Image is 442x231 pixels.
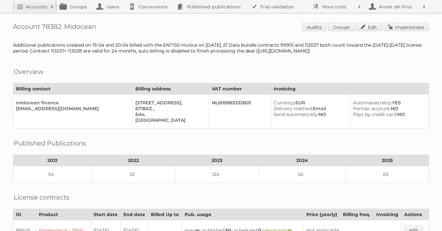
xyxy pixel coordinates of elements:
[182,209,303,220] th: Pub. usage
[322,4,355,10] h2: More tools
[16,106,127,111] div: [EMAIL_ADDRESS][DOMAIN_NAME]
[175,155,259,166] th: 2023
[274,111,345,117] div: NO
[374,209,402,220] th: Invoicing
[175,166,259,183] td: 124
[91,209,120,220] th: Start date
[259,155,346,166] th: 2024
[259,166,346,183] td: 56
[120,209,148,220] th: End date
[14,67,43,76] h2: Overview
[148,209,182,220] th: Billed Up to
[274,100,295,106] span: Currency:
[26,4,47,10] h2: Accounts
[13,166,92,183] td: 54
[346,166,429,183] td: 65
[353,111,424,117] div: NO
[346,155,429,166] th: 2025
[209,95,271,129] td: NL009883332B01
[303,209,340,220] th: Price (yearly)
[353,111,397,117] span: Pays by credit card:
[271,83,429,95] th: Invoicing
[353,106,391,111] span: Partner account:
[383,23,429,31] a: Impersonate
[402,209,429,220] th: Actions
[377,4,419,10] h2: Annet del Pino
[302,23,327,31] a: Audits
[135,111,204,117] div: Ede,
[135,117,204,123] div: [GEOGRAPHIC_DATA]
[353,100,424,106] div: YES
[13,83,133,95] th: Billing contact
[16,100,127,106] div: midocean finance
[135,100,204,106] div: [STREET_ADDRESS],
[13,209,36,220] th: ID
[353,106,424,111] div: NO
[328,23,355,31] a: Groups
[13,42,429,54] div: Additional publications created on 19-04 and 20-04 billed with the ENT150 invoice on [DATE]. /// ...
[132,83,209,95] th: Billing address
[14,192,69,202] h2: License contracts
[274,111,319,117] span: Send automatically:
[209,83,271,95] th: VAT number
[92,166,175,183] td: 32
[353,100,392,106] span: Automated retry:
[92,155,175,166] th: 2022
[13,155,92,166] th: 2021
[14,138,86,148] h2: Published Publications
[274,100,345,106] div: EUR
[135,106,204,111] div: 6718XZ ,
[274,106,313,111] span: Delivery method:
[356,23,382,31] a: Edit
[13,23,429,32] h1: Account 78382: Midocean
[274,106,345,111] div: Email
[36,209,91,220] th: Product
[340,209,373,220] th: Billing freq.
